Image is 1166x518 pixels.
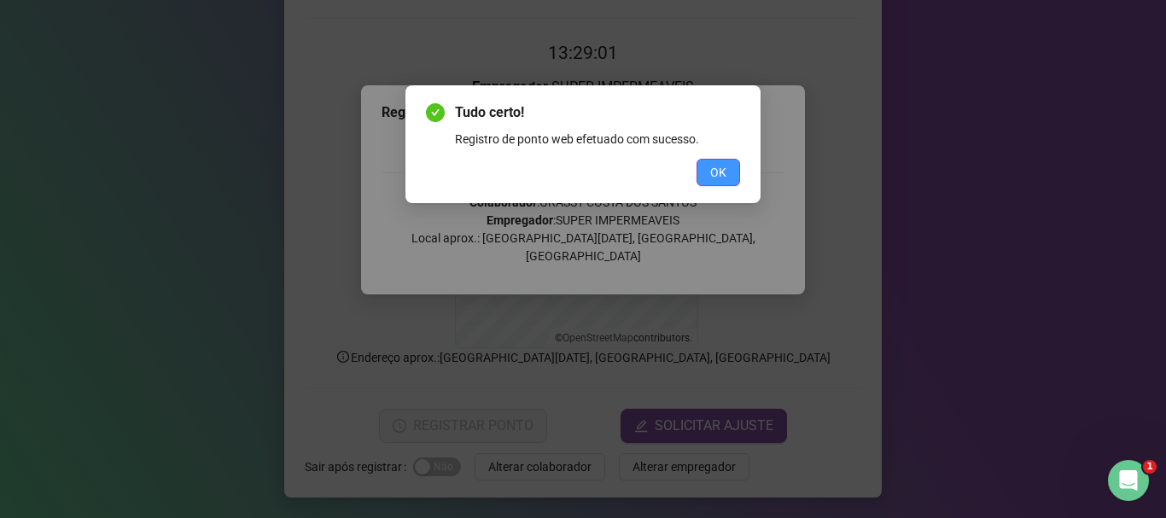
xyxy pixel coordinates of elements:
iframe: Intercom live chat [1108,460,1149,501]
span: OK [710,163,726,182]
span: check-circle [426,103,445,122]
div: Registro de ponto web efetuado com sucesso. [455,130,740,148]
button: OK [697,159,740,186]
span: Tudo certo! [455,102,740,123]
span: 1 [1143,460,1157,474]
